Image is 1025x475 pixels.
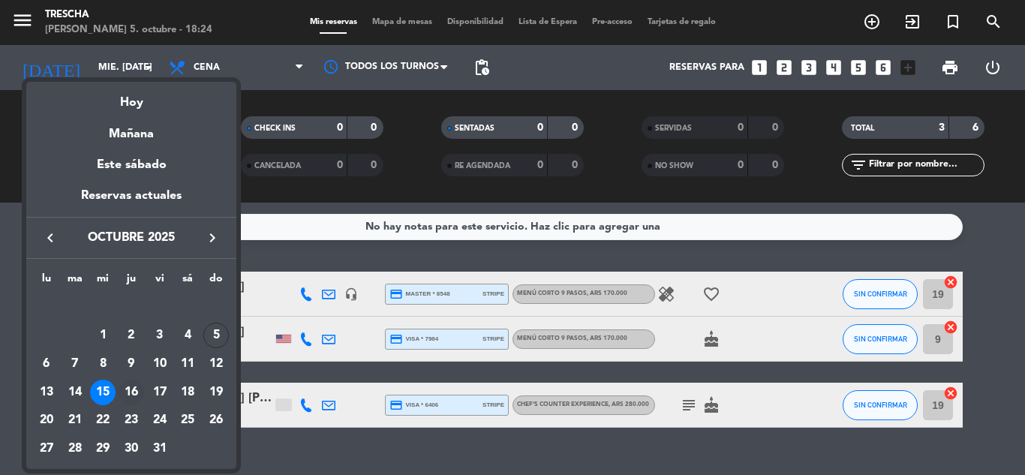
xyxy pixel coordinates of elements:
div: 19 [203,380,229,405]
div: Este sábado [26,144,236,186]
div: 20 [34,408,59,434]
td: 4 de octubre de 2025 [174,322,203,350]
div: 21 [62,408,88,434]
button: keyboard_arrow_right [199,228,226,248]
div: 24 [147,408,173,434]
td: 1 de octubre de 2025 [89,322,117,350]
td: 21 de octubre de 2025 [61,407,89,435]
td: 10 de octubre de 2025 [146,350,174,378]
div: 1 [90,323,116,348]
div: 6 [34,351,59,377]
th: lunes [32,270,61,293]
i: keyboard_arrow_right [203,229,221,247]
td: 23 de octubre de 2025 [117,407,146,435]
div: 9 [119,351,144,377]
div: 15 [90,380,116,405]
th: viernes [146,270,174,293]
td: 18 de octubre de 2025 [174,378,203,407]
td: OCT. [32,293,230,322]
td: 6 de octubre de 2025 [32,350,61,378]
div: 10 [147,351,173,377]
div: 27 [34,436,59,461]
td: 5 de octubre de 2025 [202,322,230,350]
td: 29 de octubre de 2025 [89,434,117,463]
td: 25 de octubre de 2025 [174,407,203,435]
span: octubre 2025 [64,228,199,248]
div: 13 [34,380,59,405]
div: 30 [119,436,144,461]
td: 22 de octubre de 2025 [89,407,117,435]
div: 3 [147,323,173,348]
div: 18 [175,380,200,405]
button: keyboard_arrow_left [37,228,64,248]
div: 4 [175,323,200,348]
th: sábado [174,270,203,293]
div: 7 [62,351,88,377]
div: Mañana [26,113,236,144]
td: 17 de octubre de 2025 [146,378,174,407]
div: 26 [203,408,229,434]
div: 28 [62,436,88,461]
td: 12 de octubre de 2025 [202,350,230,378]
div: 16 [119,380,144,405]
div: 8 [90,351,116,377]
div: 31 [147,436,173,461]
i: keyboard_arrow_left [41,229,59,247]
td: 7 de octubre de 2025 [61,350,89,378]
div: 11 [175,351,200,377]
div: Hoy [26,82,236,113]
td: 15 de octubre de 2025 [89,378,117,407]
div: 14 [62,380,88,405]
td: 8 de octubre de 2025 [89,350,117,378]
div: 29 [90,436,116,461]
div: 5 [203,323,229,348]
td: 26 de octubre de 2025 [202,407,230,435]
div: 2 [119,323,144,348]
td: 31 de octubre de 2025 [146,434,174,463]
td: 20 de octubre de 2025 [32,407,61,435]
div: 17 [147,380,173,405]
td: 14 de octubre de 2025 [61,378,89,407]
td: 30 de octubre de 2025 [117,434,146,463]
th: miércoles [89,270,117,293]
td: 24 de octubre de 2025 [146,407,174,435]
td: 13 de octubre de 2025 [32,378,61,407]
th: domingo [202,270,230,293]
td: 11 de octubre de 2025 [174,350,203,378]
td: 3 de octubre de 2025 [146,322,174,350]
div: 12 [203,351,229,377]
div: Reservas actuales [26,186,236,217]
th: jueves [117,270,146,293]
td: 16 de octubre de 2025 [117,378,146,407]
td: 9 de octubre de 2025 [117,350,146,378]
td: 27 de octubre de 2025 [32,434,61,463]
th: martes [61,270,89,293]
td: 28 de octubre de 2025 [61,434,89,463]
td: 2 de octubre de 2025 [117,322,146,350]
div: 23 [119,408,144,434]
div: 22 [90,408,116,434]
td: 19 de octubre de 2025 [202,378,230,407]
div: 25 [175,408,200,434]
